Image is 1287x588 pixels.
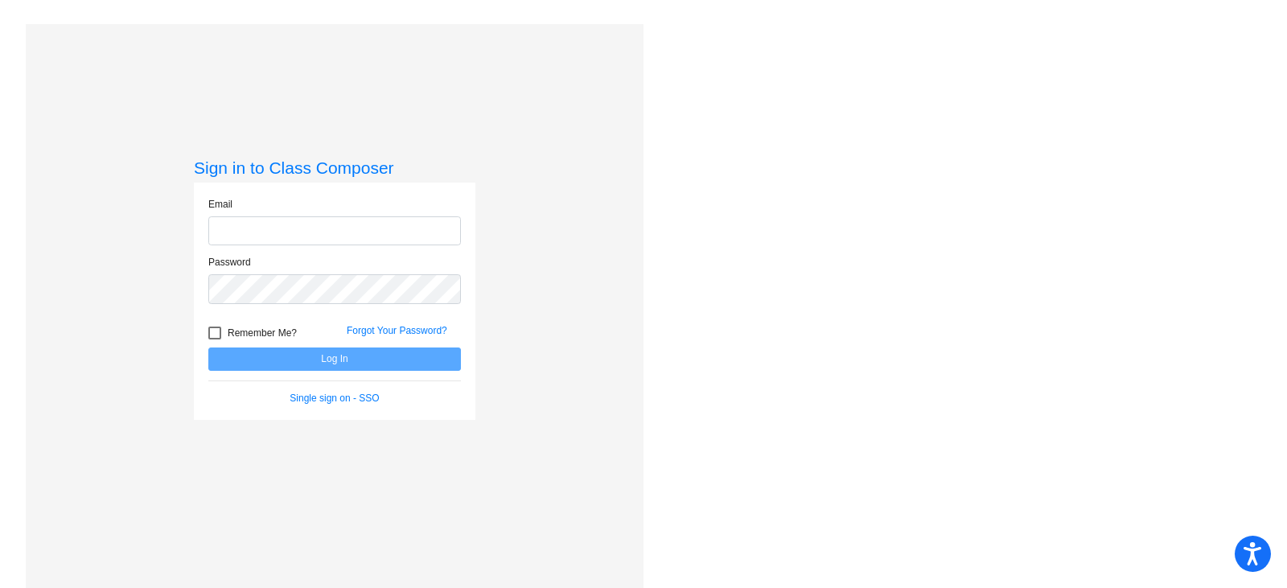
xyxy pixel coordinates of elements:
[208,347,461,371] button: Log In
[290,393,379,404] a: Single sign on - SSO
[208,255,251,269] label: Password
[228,323,297,343] span: Remember Me?
[347,325,447,336] a: Forgot Your Password?
[208,197,232,212] label: Email
[194,158,475,178] h3: Sign in to Class Composer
